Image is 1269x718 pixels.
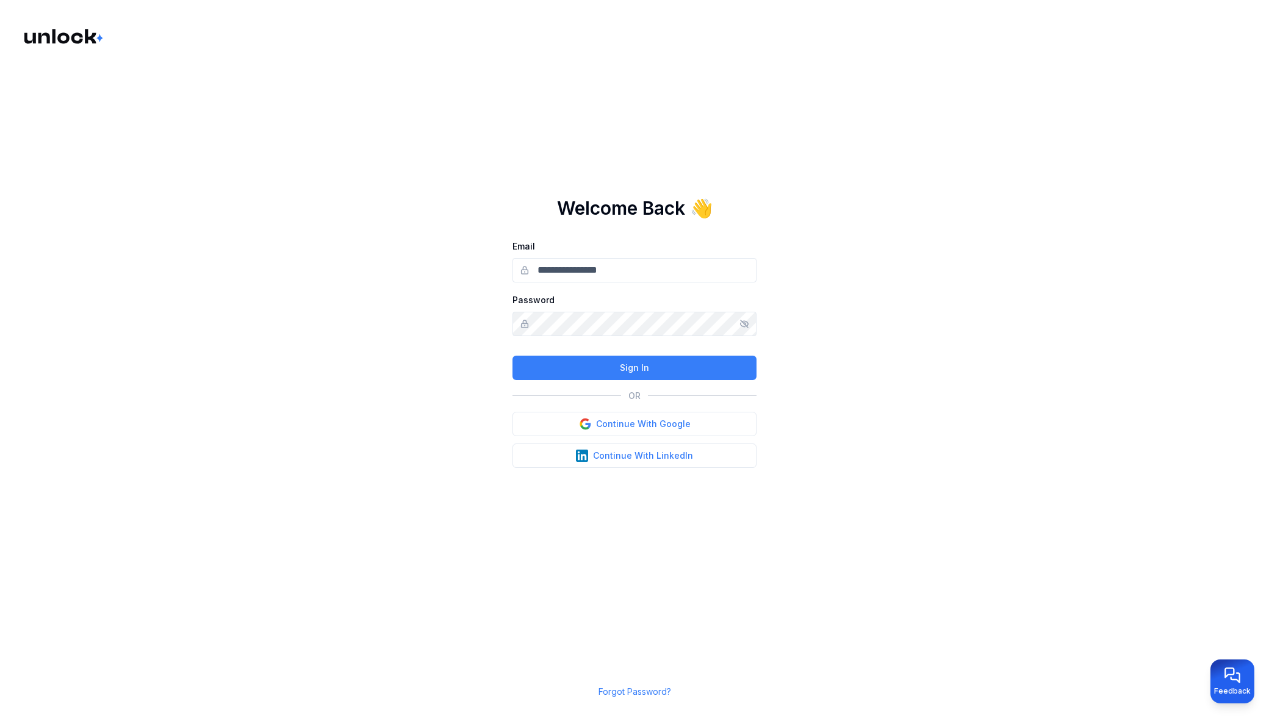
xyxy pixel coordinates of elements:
[24,29,105,44] img: Logo
[512,443,757,468] button: Continue With LinkedIn
[512,356,757,380] button: Sign In
[512,412,757,436] button: Continue With Google
[628,390,641,402] p: OR
[599,686,671,697] a: Forgot Password?
[512,241,535,251] label: Email
[512,295,555,305] label: Password
[1210,659,1254,703] button: Provide feedback
[739,319,749,329] button: Show/hide password
[1214,686,1251,696] span: Feedback
[557,197,713,219] h1: Welcome Back 👋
